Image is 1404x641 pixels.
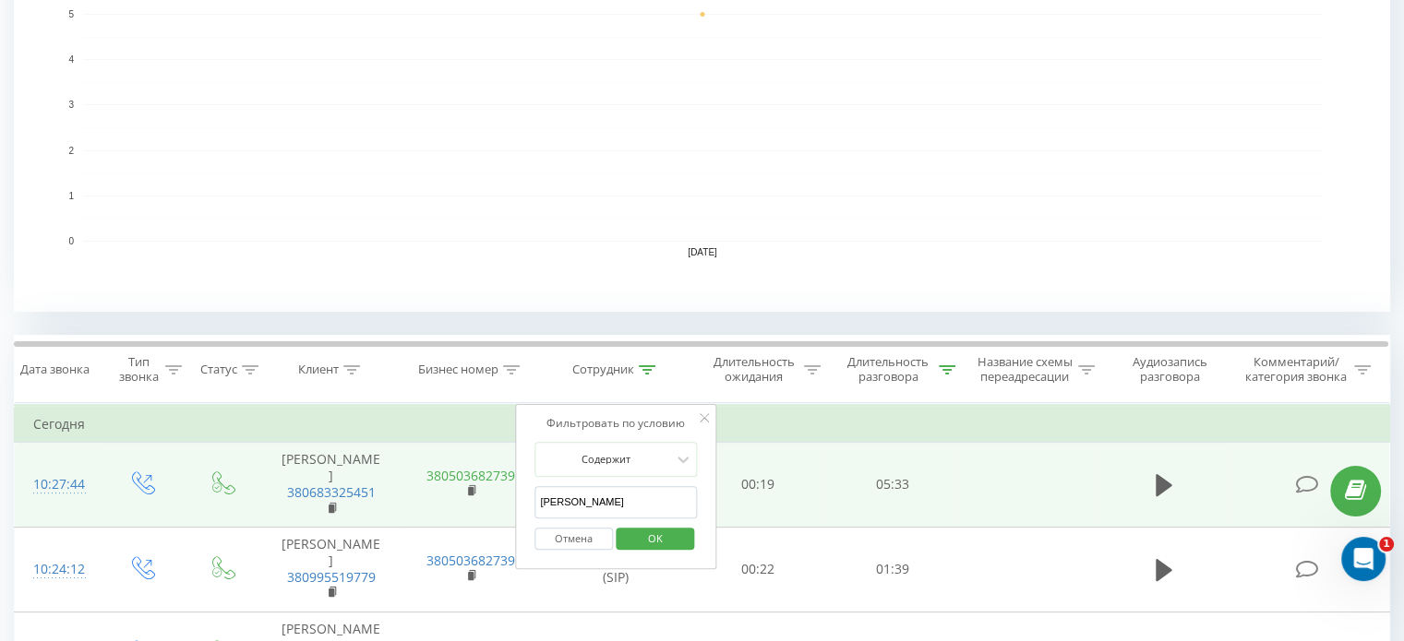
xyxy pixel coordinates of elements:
[825,527,959,611] td: 01:39
[572,362,634,378] div: Сотрудник
[287,568,376,586] a: 380995519779
[691,527,825,611] td: 00:22
[418,362,498,378] div: Бизнес номер
[1341,537,1386,581] iframe: Intercom live chat
[426,552,515,569] a: 380503682739
[116,354,160,386] div: Тип звонка
[33,552,82,588] div: 10:24:12
[20,362,90,378] div: Дата звонка
[68,101,74,111] text: 3
[15,406,1390,443] td: Сегодня
[68,9,74,19] text: 5
[534,486,697,518] input: Введите значение
[1379,537,1394,552] span: 1
[708,354,800,386] div: Длительность ожидания
[977,354,1074,386] div: Название схемы переадресации
[261,443,401,528] td: [PERSON_NAME]
[1242,354,1350,386] div: Комментарий/категория звонка
[68,236,74,246] text: 0
[616,528,694,551] button: OK
[68,54,74,65] text: 4
[68,146,74,156] text: 2
[842,354,934,386] div: Длительность разговора
[68,191,74,201] text: 1
[261,527,401,611] td: [PERSON_NAME]
[1116,354,1224,386] div: Аудиозапись разговора
[534,414,697,433] div: Фильтровать по условию
[200,362,237,378] div: Статус
[426,467,515,484] a: 380503682739
[287,483,376,501] a: 380683325451
[33,467,82,503] div: 10:27:44
[630,524,681,552] span: OK
[534,528,613,551] button: Отмена
[825,443,959,528] td: 05:33
[688,247,717,257] text: [DATE]
[298,362,339,378] div: Клиент
[691,443,825,528] td: 00:19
